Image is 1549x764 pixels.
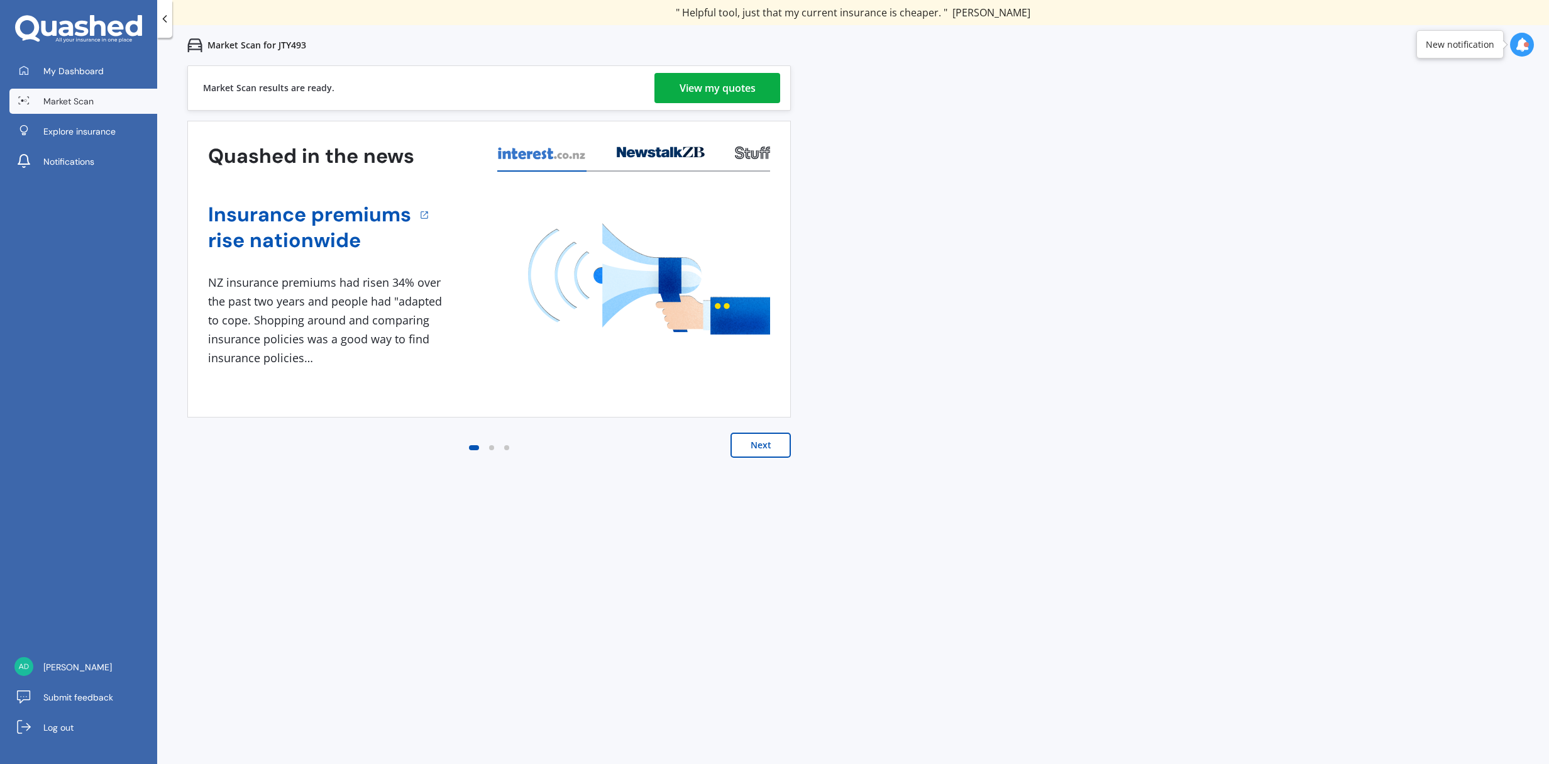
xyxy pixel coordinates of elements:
[14,657,33,676] img: c697070d1ab620bf8e5a5944b4b640c4
[43,95,94,108] span: Market Scan
[43,691,113,704] span: Submit feedback
[43,125,116,138] span: Explore insurance
[730,433,791,458] button: Next
[43,721,74,734] span: Log out
[208,228,411,253] a: rise nationwide
[9,655,157,680] a: [PERSON_NAME]
[680,73,756,103] div: View my quotes
[43,661,112,673] span: [PERSON_NAME]
[43,65,104,77] span: My Dashboard
[9,715,157,740] a: Log out
[43,155,94,168] span: Notifications
[203,66,334,110] div: Market Scan results are ready.
[9,149,157,174] a: Notifications
[187,38,202,53] img: car.f15378c7a67c060ca3f3.svg
[208,143,414,169] h3: Quashed in the news
[208,274,447,367] div: NZ insurance premiums had risen 34% over the past two years and people had "adapted to cope. Shop...
[9,685,157,710] a: Submit feedback
[528,223,770,335] img: media image
[9,58,157,84] a: My Dashboard
[207,39,306,52] p: Market Scan for JTY493
[9,89,157,114] a: Market Scan
[208,202,411,228] a: Insurance premiums
[654,73,780,103] a: View my quotes
[1426,38,1494,51] div: New notification
[9,119,157,144] a: Explore insurance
